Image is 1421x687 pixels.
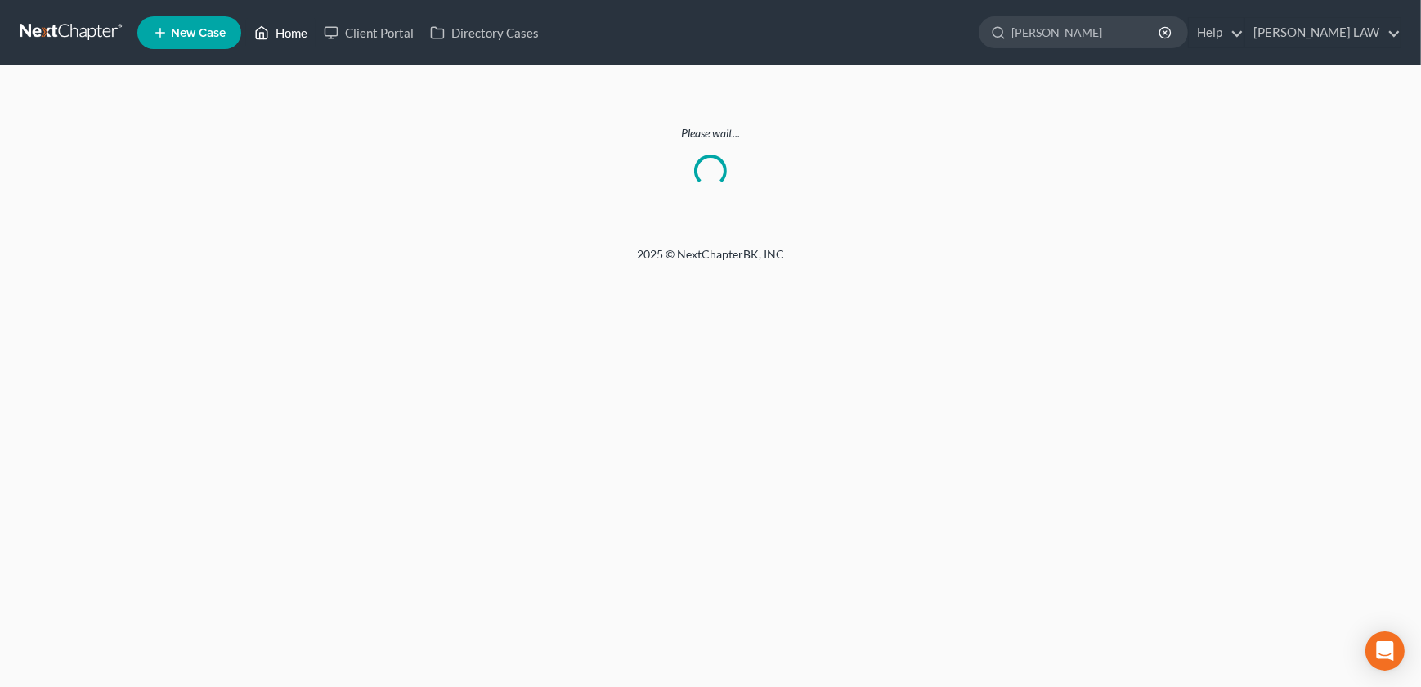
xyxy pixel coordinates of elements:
[316,18,422,47] a: Client Portal
[422,18,547,47] a: Directory Cases
[1011,17,1161,47] input: Search by name...
[171,27,226,39] span: New Case
[20,125,1401,141] p: Please wait...
[1189,18,1244,47] a: Help
[246,18,316,47] a: Home
[244,246,1177,276] div: 2025 © NextChapterBK, INC
[1245,18,1401,47] a: [PERSON_NAME] LAW
[1365,631,1405,671] div: Open Intercom Messenger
